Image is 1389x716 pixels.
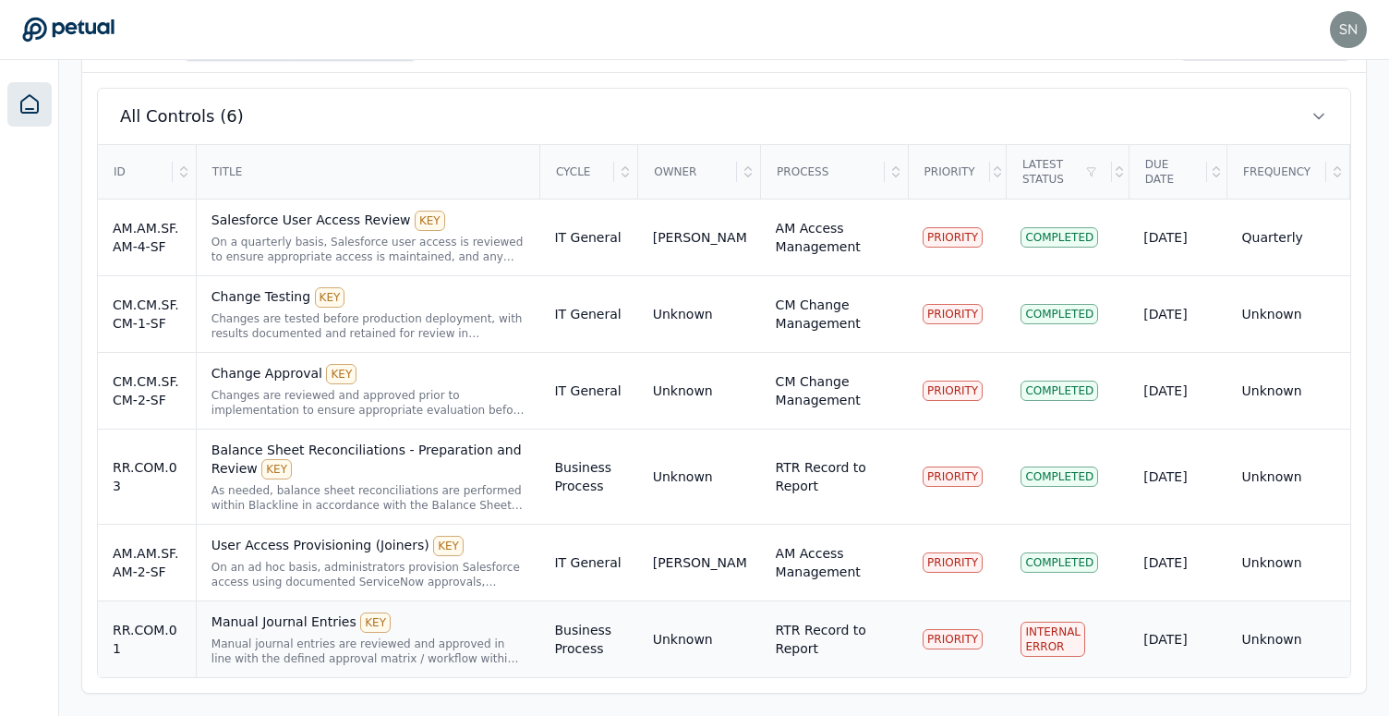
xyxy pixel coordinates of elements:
div: Owner [639,146,737,198]
div: Change Approval [211,364,525,384]
div: Unknown [653,467,713,486]
div: Unknown [653,305,713,323]
td: IT General [539,200,637,276]
div: CM.CM.SF.CM-2-SF [113,372,181,409]
div: KEY [415,211,445,231]
div: Latest Status [1008,146,1112,198]
td: IT General [539,525,637,601]
div: Completed [1021,304,1098,324]
td: Unknown [1227,601,1350,678]
div: AM.AM.SF.AM-2-SF [113,544,181,581]
div: RTR Record to Report [776,621,893,658]
div: KEY [326,364,356,384]
div: Completed [1021,467,1098,487]
td: Unknown [1227,525,1350,601]
div: Completed [1021,227,1098,248]
div: ID [99,146,173,198]
div: PRIORITY [923,629,983,649]
td: Business Process [539,601,637,678]
a: Go to Dashboard [22,17,115,42]
div: PRIORITY [923,304,983,324]
td: IT General [539,353,637,430]
div: As needed, balance sheet reconciliations are performed within Blackline in accordance with the Ba... [211,483,525,513]
div: Title [198,146,538,198]
div: KEY [360,613,391,633]
div: Changes are reviewed and approved prior to implementation to ensure appropriate evaluation before... [211,388,525,418]
div: PRIORITY [923,227,983,248]
div: PRIORITY [923,552,983,573]
td: Unknown [1227,353,1350,430]
div: Manual Journal Entries [211,613,525,633]
div: CM.CM.SF.CM-1-SF [113,296,181,333]
div: [DATE] [1143,382,1212,400]
div: Process [762,146,884,198]
div: Changes are tested before production deployment, with results documented and retained for review ... [211,311,525,341]
div: Change Testing [211,287,525,308]
td: Unknown [1227,430,1350,525]
span: All Controls (6) [120,103,244,129]
div: RR.COM.03 [113,458,181,495]
div: Cycle [541,146,614,198]
div: AM Access Management [776,544,893,581]
div: [PERSON_NAME] [653,553,746,572]
div: Completed [1021,552,1098,573]
div: Balance Sheet Reconciliations - Preparation and Review [211,441,525,479]
div: Internal Error [1021,622,1085,657]
div: Priority [910,146,990,198]
div: [DATE] [1143,553,1212,572]
div: Unknown [653,382,713,400]
div: RTR Record to Report [776,458,893,495]
div: AM.AM.SF.AM-4-SF [113,219,181,256]
td: IT General [539,276,637,353]
div: On a quarterly basis, Salesforce user access is reviewed to ensure appropriate access is maintain... [211,235,525,264]
div: KEY [433,536,464,556]
div: [PERSON_NAME] [653,228,746,247]
div: [DATE] [1143,228,1212,247]
img: snir@petual.ai [1330,11,1367,48]
div: Frequency [1228,146,1326,198]
div: User Access Provisioning (Joiners) [211,536,525,556]
div: PRIORITY [923,381,983,401]
button: All Controls (6) [98,89,1350,144]
div: On an ad hoc basis, administrators provision Salesforce access using documented ServiceNow approv... [211,560,525,589]
div: PRIORITY [923,467,983,487]
div: Due Date [1130,146,1207,198]
div: KEY [315,287,345,308]
div: Unknown [653,630,713,649]
div: [DATE] [1143,305,1212,323]
div: [DATE] [1143,630,1212,649]
div: KEY [261,459,292,479]
td: Quarterly [1227,200,1350,276]
td: Business Process [539,430,637,525]
td: Unknown [1227,276,1350,353]
div: AM Access Management [776,219,893,256]
a: Dashboard [7,82,52,127]
div: [DATE] [1143,467,1212,486]
div: CM Change Management [776,372,893,409]
div: RR.COM.01 [113,621,181,658]
div: Salesforce User Access Review [211,211,525,231]
div: Manual journal entries are reviewed and approved in line with the defined approval matrix / workf... [211,637,525,666]
div: Completed [1021,381,1098,401]
div: CM Change Management [776,296,893,333]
